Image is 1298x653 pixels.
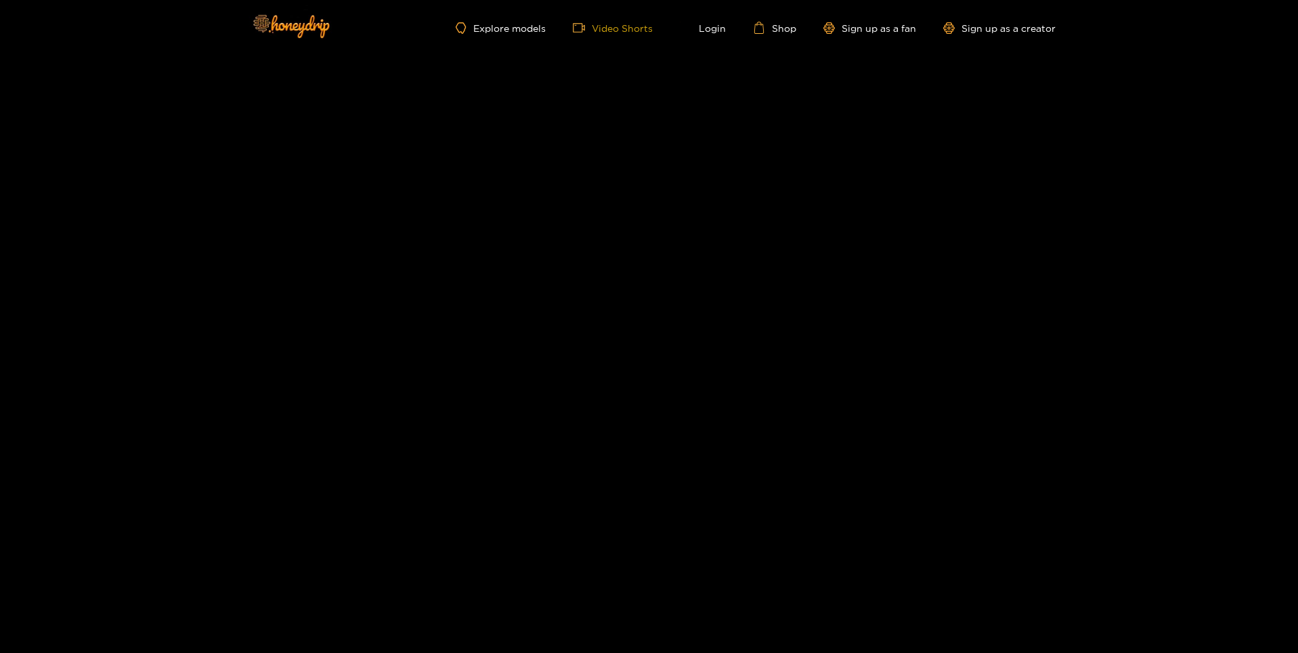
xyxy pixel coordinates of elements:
[823,22,916,34] a: Sign up as a fan
[680,22,726,34] a: Login
[753,22,796,34] a: Shop
[573,22,592,34] span: video-camera
[456,22,545,34] a: Explore models
[943,22,1056,34] a: Sign up as a creator
[573,22,653,34] a: Video Shorts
